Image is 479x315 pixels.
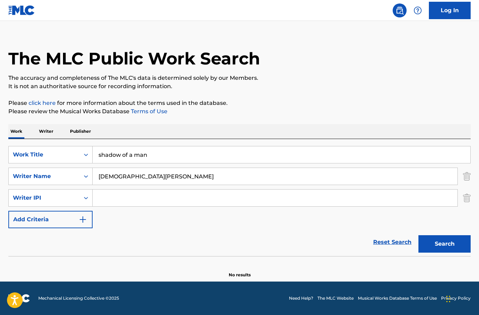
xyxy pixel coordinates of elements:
[393,3,407,17] a: Public Search
[13,172,76,180] div: Writer Name
[8,124,24,139] p: Work
[68,124,93,139] p: Publisher
[79,215,87,224] img: 9d2ae6d4665cec9f34b9.svg
[441,295,471,301] a: Privacy Policy
[8,107,471,116] p: Please review the Musical Works Database
[8,74,471,82] p: The accuracy and completeness of The MLC's data is determined solely by our Members.
[463,189,471,207] img: Delete Criterion
[8,48,260,69] h1: The MLC Public Work Search
[418,235,471,253] button: Search
[13,194,76,202] div: Writer IPI
[370,235,415,250] a: Reset Search
[37,124,55,139] p: Writer
[8,211,93,228] button: Add Criteria
[414,6,422,15] img: help
[446,289,450,309] div: Drag
[8,99,471,107] p: Please for more information about the terms used in the database.
[29,100,56,106] a: click here
[411,3,425,17] div: Help
[358,295,437,301] a: Musical Works Database Terms of Use
[395,6,404,15] img: search
[289,295,313,301] a: Need Help?
[38,295,119,301] span: Mechanical Licensing Collective © 2025
[8,5,35,15] img: MLC Logo
[429,2,471,19] a: Log In
[13,151,76,159] div: Work Title
[444,282,479,315] iframe: Chat Widget
[8,294,30,302] img: logo
[463,168,471,185] img: Delete Criterion
[129,108,167,115] a: Terms of Use
[317,295,354,301] a: The MLC Website
[8,82,471,91] p: It is not an authoritative source for recording information.
[8,146,471,256] form: Search Form
[229,263,251,278] p: No results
